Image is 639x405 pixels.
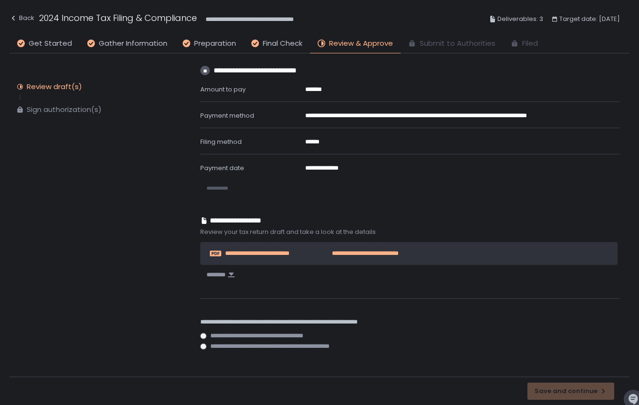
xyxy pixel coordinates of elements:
[27,105,102,114] div: Sign authorization(s)
[522,38,538,49] span: Filed
[329,38,393,49] span: Review & Approve
[10,12,34,24] div: Back
[99,38,167,49] span: Gather Information
[420,38,495,49] span: Submit to Authorities
[200,163,244,172] span: Payment date
[497,13,543,25] span: Deliverables: 3
[27,82,82,91] div: Review draft(s)
[263,38,302,49] span: Final Check
[200,137,242,146] span: Filing method
[559,13,620,25] span: Target date: [DATE]
[29,38,72,49] span: Get Started
[200,111,254,120] span: Payment method
[39,11,197,24] h1: 2024 Income Tax Filing & Compliance
[194,38,236,49] span: Preparation
[200,85,246,94] span: Amount to pay
[200,228,620,236] span: Review your tax return draft and take a look at the details
[10,11,34,27] button: Back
